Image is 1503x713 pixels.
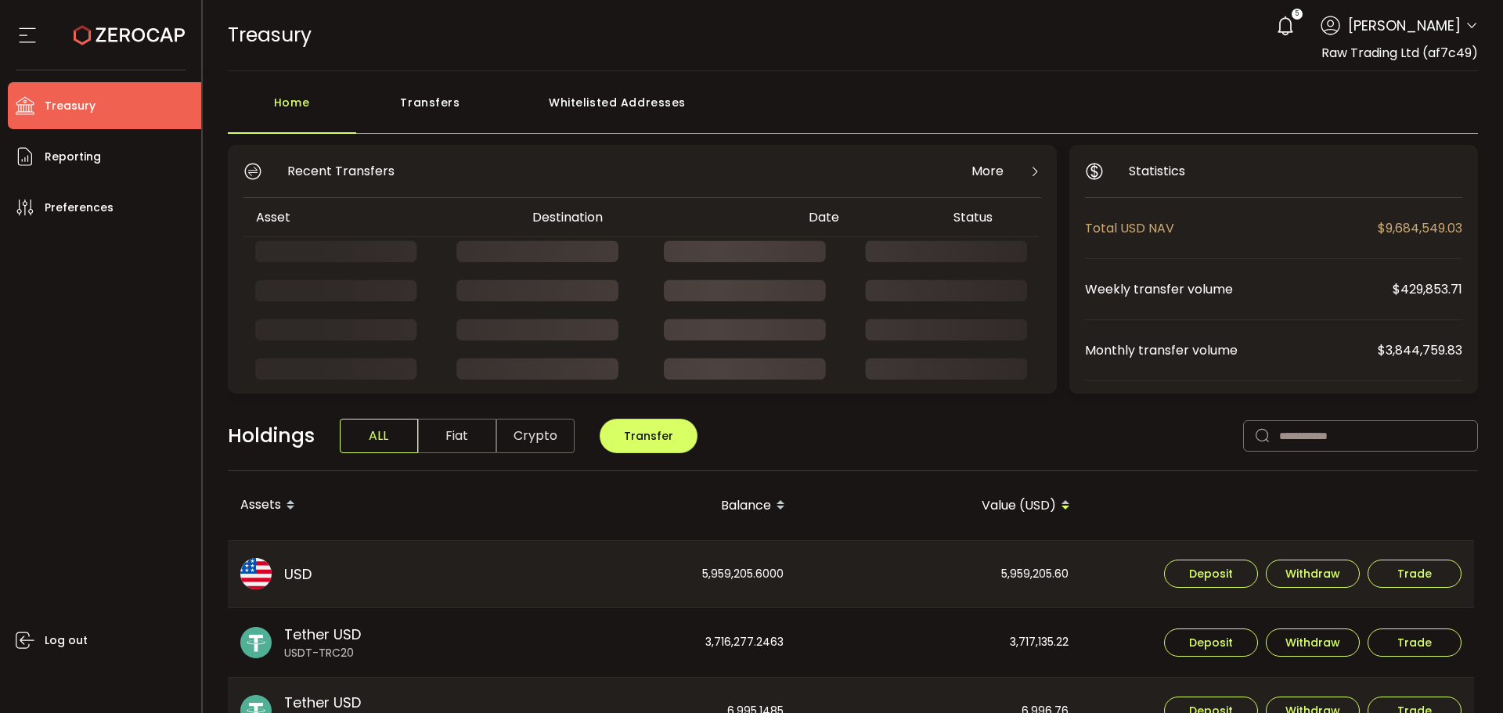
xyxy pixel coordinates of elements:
[1397,568,1432,579] span: Trade
[513,492,798,519] div: Balance
[228,492,513,519] div: Assets
[1164,560,1258,588] button: Deposit
[1266,560,1360,588] button: Withdraw
[1129,161,1185,181] span: Statistics
[798,492,1083,519] div: Value (USD)
[1085,340,1378,360] span: Monthly transfer volume
[284,692,361,713] span: Tether USD
[418,419,496,453] span: Fiat
[941,208,1039,226] div: Status
[45,629,88,652] span: Log out
[228,87,356,134] div: Home
[798,541,1081,608] div: 5,959,205.60
[284,564,312,585] span: USD
[287,161,395,181] span: Recent Transfers
[243,208,520,226] div: Asset
[600,419,697,453] button: Transfer
[1085,279,1393,299] span: Weekly transfer volume
[284,624,361,645] span: Tether USD
[1348,15,1461,36] span: [PERSON_NAME]
[496,419,575,453] span: Crypto
[45,196,114,219] span: Preferences
[228,21,312,49] span: Treasury
[45,146,101,168] span: Reporting
[798,608,1081,677] div: 3,717,135.22
[1378,340,1462,360] span: $3,844,759.83
[1085,218,1378,238] span: Total USD NAV
[1425,638,1503,713] iframe: Chat Widget
[513,541,796,608] div: 5,959,205.6000
[284,645,361,661] span: USDT-TRC20
[1266,628,1360,657] button: Withdraw
[1321,44,1478,62] span: Raw Trading Ltd (af7c49)
[340,419,418,453] span: ALL
[1295,9,1299,20] span: 5
[624,428,673,444] span: Transfer
[240,558,272,589] img: usd_portfolio.svg
[505,87,730,134] div: Whitelisted Addresses
[45,95,96,117] span: Treasury
[513,608,796,677] div: 3,716,277.2463
[1397,637,1432,648] span: Trade
[1164,628,1258,657] button: Deposit
[1368,628,1462,657] button: Trade
[796,208,941,226] div: Date
[228,421,315,451] span: Holdings
[1378,218,1462,238] span: $9,684,549.03
[1285,637,1340,648] span: Withdraw
[1368,560,1462,588] button: Trade
[1189,637,1233,648] span: Deposit
[971,161,1004,181] span: More
[1189,568,1233,579] span: Deposit
[1285,568,1340,579] span: Withdraw
[356,87,505,134] div: Transfers
[1393,279,1462,299] span: $429,853.71
[240,627,272,658] img: usdt_portfolio.svg
[520,208,796,226] div: Destination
